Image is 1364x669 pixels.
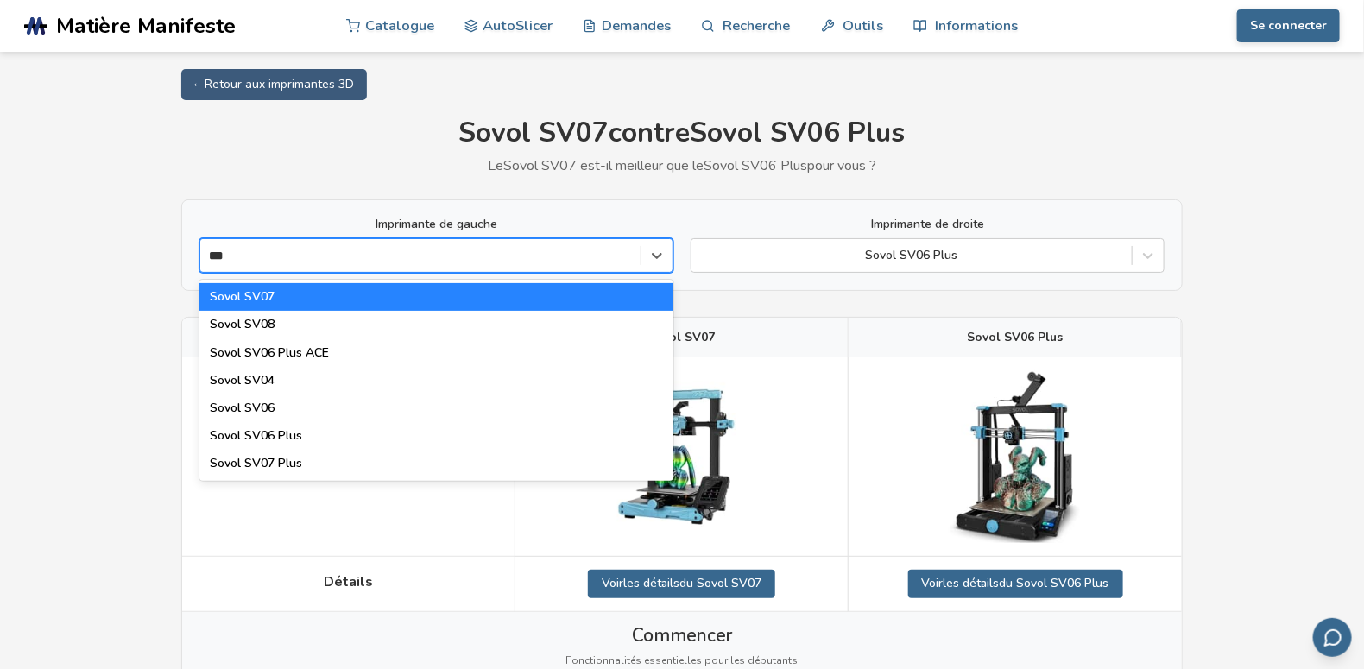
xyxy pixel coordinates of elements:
[210,400,275,416] font: Sovol SV06
[922,575,944,591] font: Voir
[376,216,497,232] font: Imprimante de gauche
[566,653,799,667] font: Fonctionnalités essentielles pour les débutants
[483,16,553,35] font: AutoSlicer
[908,570,1123,597] a: Voirles détailsdu Sovol SV06 Plus
[210,288,275,305] font: Sovol SV07
[691,114,906,151] font: Sovol SV06 Plus
[209,249,231,262] input: Sovol SV07Sovol SV08Sovol SV06 Plus ACESovol SV04Sovol SV06Sovol SV06 PlusSovol SV07 Plus
[324,572,373,591] font: Détails
[365,16,434,35] font: Catalogue
[602,16,671,35] font: Demandes
[623,575,679,591] font: les détails
[600,156,704,175] font: -il meilleur que le
[488,156,503,175] font: Le
[648,329,716,345] font: Sovol SV07
[929,370,1102,543] img: Sovol SV06 Plus
[700,249,704,262] input: Sovol SV06 Plus
[1250,17,1327,34] font: Se connecter
[503,156,600,175] font: Sovol SV07 est
[602,575,623,591] font: Voir
[1237,9,1340,42] button: Se connecter
[210,455,302,471] font: Sovol SV07 Plus
[459,114,609,151] font: Sovol SV07
[210,427,302,444] font: Sovol SV06 Plus
[1000,575,1109,591] font: du Sovol SV06 Plus
[210,316,275,332] font: Sovol SV08
[967,329,1063,345] font: Sovol SV06 Plus
[1313,618,1352,657] button: Envoyer des commentaires par e-mail
[56,11,236,41] font: Matière Manifeste
[679,575,761,591] font: du Sovol SV07
[210,344,329,361] font: Sovol SV06 Plus ACE
[704,156,807,175] font: Sovol SV06 Plus
[843,16,883,35] font: Outils
[609,114,691,151] font: contre
[194,76,354,92] font: ← Retour aux imprimantes 3D
[632,623,732,647] font: Commencer
[935,16,1018,35] font: Informations
[723,16,791,35] font: Recherche
[807,156,876,175] font: pour vous ?
[596,370,768,543] img: Sovol SV07
[944,575,1000,591] font: les détails
[588,570,775,597] a: Voirles détailsdu Sovol SV07
[210,372,275,388] font: Sovol SV04
[181,69,367,100] a: ← Retour aux imprimantes 3D
[871,216,984,232] font: Imprimante de droite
